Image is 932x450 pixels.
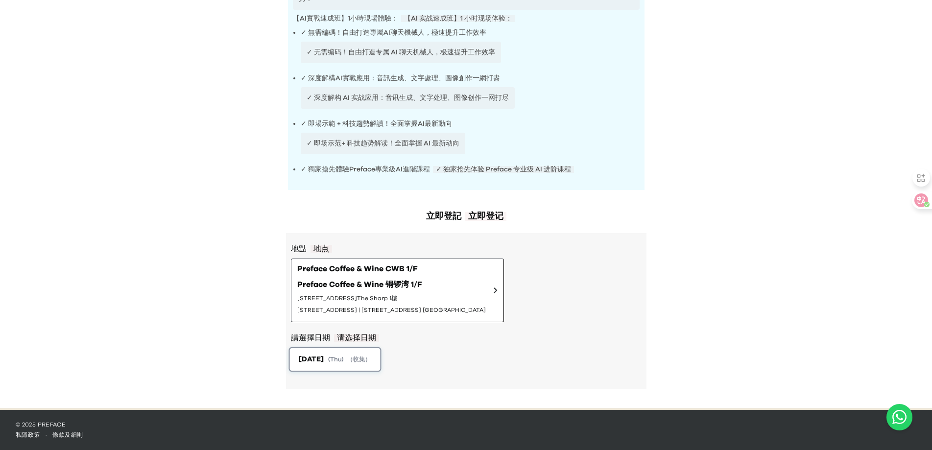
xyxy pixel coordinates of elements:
[16,421,916,428] p: © 2025 Preface
[291,259,504,322] button: Preface Coffee & Wine CWB 1/FPreface Coffee & Wine 铜锣湾 1/F[STREET_ADDRESS]The Sharp 1樓[STREET_ADD...
[291,332,642,344] h2: 請選擇日期
[298,354,323,364] span: [DATE]
[301,28,640,67] p: ✓ 無需編碼！自由打造專屬AI聊天機械人，極速提升工作效率
[297,281,422,288] font: Preface Coffee & Wine 铜锣湾 1/F
[334,334,379,342] font: 请选择日期
[301,73,640,113] p: ✓ 深度解構AI實戰應用：音訊生成、文字處理、圖像創作一網打盡
[40,432,52,438] span: ·
[433,166,574,173] font: ✓ 独家抢先体验 Preface 专业级 AI 进阶课程
[401,15,515,22] font: 【AI 实战速成班】1 小时现场体验：
[886,404,912,430] button: Open WhatsApp chat
[52,432,83,438] a: 條款及細則
[297,307,486,313] font: [STREET_ADDRESS] | [STREET_ADDRESS] [GEOGRAPHIC_DATA]
[307,140,459,147] font: ✓ 即场示范+ 科技趋势解读！全面掌握 AI 最新动向
[307,49,495,56] font: ✓ 无需编码！自由打造专属 AI 聊天机械人，极速提升工作效率
[288,347,381,372] button: [DATE](Thu) （收集）
[297,263,486,294] span: Preface Coffee & Wine CWB 1/F
[311,245,332,253] font: 地点
[307,95,509,101] font: ✓ 深度解构 AI 实战应用：音讯生成、文字处理、图像创作一网打尽
[293,14,640,24] p: 【AI實戰速成班】1小時現場體驗：
[286,210,646,223] h2: 立即登記
[301,119,640,158] p: ✓ 即場示範 + 科技趨勢解讀！全面掌握AI最新動向
[297,294,486,318] span: [STREET_ADDRESS]The Sharp 1樓
[346,356,371,363] font: （收集）
[328,355,371,363] span: ( Thu )
[301,165,640,174] p: ✓ 獨家搶先體驗Preface專業級AI進階課程
[465,212,506,221] font: 立即登记
[291,243,642,255] h3: 地點
[886,404,912,430] a: Chat with us on WhatsApp
[16,432,40,438] a: 私隱政策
